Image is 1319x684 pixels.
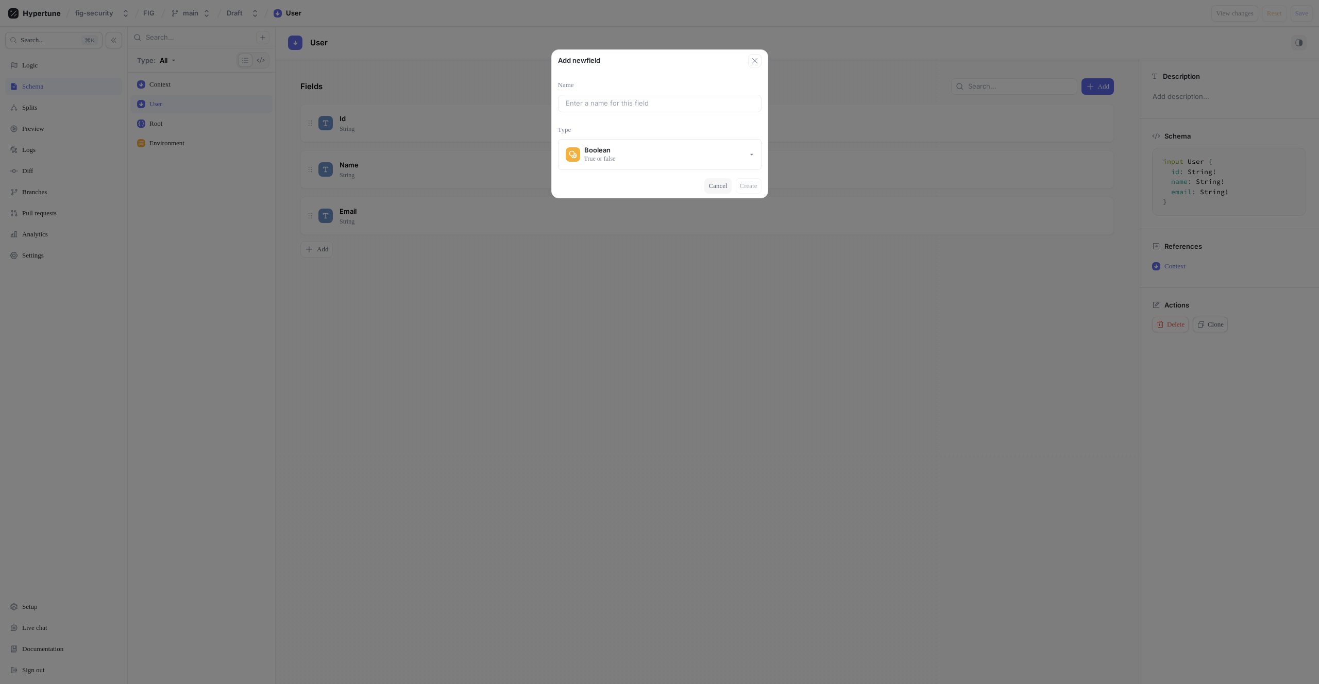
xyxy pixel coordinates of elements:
[558,56,600,66] p: Add new field
[708,183,727,189] span: Cancel
[566,98,754,109] input: Enter a name for this field
[558,139,762,170] button: BooleanTrue or false
[584,146,616,155] div: Boolean
[584,155,616,163] div: True or false
[736,178,762,194] button: Create
[704,178,731,194] button: Cancel
[558,80,762,90] p: Name
[740,183,757,189] span: Create
[558,125,762,135] p: Type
